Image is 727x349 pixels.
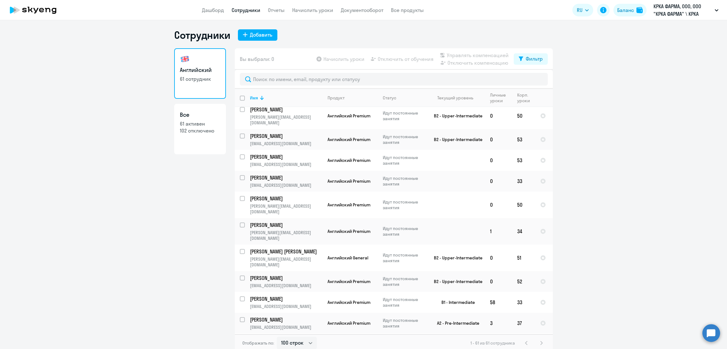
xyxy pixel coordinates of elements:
p: [EMAIL_ADDRESS][DOMAIN_NAME] [250,304,322,309]
img: balance [636,7,643,13]
div: Имя [250,95,258,101]
span: Английский Premium [328,178,370,184]
p: Идут постоянные занятия [383,276,426,287]
p: Идут постоянные занятия [383,199,426,210]
a: Сотрудники [232,7,260,13]
td: 33 [512,171,535,192]
td: 0 [485,245,512,271]
span: Отображать по: [242,340,274,346]
td: 37 [512,313,535,334]
span: Английский Premium [328,320,370,326]
a: [PERSON_NAME] [250,316,322,323]
div: Фильтр [526,55,543,62]
td: B1 - Intermediate [426,292,485,313]
p: Идут постоянные занятия [383,317,426,329]
p: [PERSON_NAME] [250,295,321,302]
div: Личные уроки [490,92,508,104]
a: [PERSON_NAME] [250,195,322,202]
td: B2 - Upper-Intermediate [426,271,485,292]
td: 0 [485,171,512,192]
td: B2 - Upper-Intermediate [426,245,485,271]
span: Английский Premium [328,113,370,119]
td: 50 [512,103,535,129]
span: Английский Premium [328,299,370,305]
p: [PERSON_NAME] [250,195,321,202]
button: КРКА ФАРМА, ООО, ООО "КРКА ФАРМА" \ КРКА ФАРМА [650,3,722,18]
p: Идут постоянные занятия [383,252,426,263]
span: Английский Premium [328,279,370,284]
span: Английский Premium [328,202,370,208]
td: 33 [512,292,535,313]
p: Идут постоянные занятия [383,110,426,121]
span: 1 - 61 из 61 сотрудника [470,340,515,346]
p: 61 сотрудник [180,75,220,82]
p: Идут постоянные занятия [383,155,426,166]
td: A2 - Pre-Intermediate [426,313,485,334]
h3: Английский [180,66,220,74]
p: [PERSON_NAME] [250,275,321,281]
p: КРКА ФАРМА, ООО, ООО "КРКА ФАРМА" \ КРКА ФАРМА [653,3,712,18]
p: Идут постоянные занятия [383,297,426,308]
a: [PERSON_NAME] [PERSON_NAME] [250,248,322,255]
td: 0 [485,103,512,129]
div: Корп. уроки [517,92,535,104]
div: Текущий уровень [431,95,485,101]
div: Имя [250,95,322,101]
a: [PERSON_NAME] [250,133,322,139]
a: Балансbalance [613,4,647,16]
h1: Сотрудники [174,29,230,41]
p: [PERSON_NAME][EMAIL_ADDRESS][DOMAIN_NAME] [250,256,322,268]
a: [PERSON_NAME] [250,222,322,228]
span: Английский Premium [328,137,370,142]
td: 3 [485,313,512,334]
div: Продукт [328,95,345,101]
td: 58 [485,292,512,313]
td: 52 [512,271,535,292]
a: Дашборд [202,7,224,13]
input: Поиск по имени, email, продукту или статусу [240,73,548,86]
p: [PERSON_NAME][EMAIL_ADDRESS][DOMAIN_NAME] [250,203,322,215]
a: [PERSON_NAME] [250,153,322,160]
p: [PERSON_NAME] [250,106,321,113]
td: 1 [485,218,512,245]
p: [PERSON_NAME] [250,316,321,323]
a: [PERSON_NAME] [250,106,322,113]
p: 61 активен [180,120,220,127]
p: [PERSON_NAME][EMAIL_ADDRESS][DOMAIN_NAME] [250,114,322,126]
a: Документооборот [341,7,383,13]
td: 51 [512,245,535,271]
button: Фильтр [514,53,548,65]
span: Английский General [328,255,368,261]
a: Все продукты [391,7,424,13]
a: [PERSON_NAME] [250,174,322,181]
div: Корп. уроки [517,92,531,104]
a: [PERSON_NAME] [250,275,322,281]
td: 0 [485,129,512,150]
div: Продукт [328,95,377,101]
td: B2 - Upper-Intermediate [426,103,485,129]
td: 0 [485,271,512,292]
a: Отчеты [268,7,285,13]
p: [PERSON_NAME] [250,133,321,139]
a: Английский61 сотрудник [174,48,226,99]
p: [EMAIL_ADDRESS][DOMAIN_NAME] [250,182,322,188]
span: Вы выбрали: 0 [240,55,274,63]
p: [EMAIL_ADDRESS][DOMAIN_NAME] [250,141,322,146]
span: Английский Premium [328,157,370,163]
p: [EMAIL_ADDRESS][DOMAIN_NAME] [250,283,322,288]
div: Статус [383,95,396,101]
td: 0 [485,192,512,218]
p: [PERSON_NAME] [250,222,321,228]
div: Баланс [617,6,634,14]
h3: Все [180,111,220,119]
p: [PERSON_NAME][EMAIL_ADDRESS][DOMAIN_NAME] [250,230,322,241]
p: [PERSON_NAME] [PERSON_NAME] [250,248,321,255]
td: 53 [512,150,535,171]
td: 50 [512,192,535,218]
p: Идут постоянные занятия [383,175,426,187]
p: [PERSON_NAME] [250,174,321,181]
a: Все61 активен102 отключено [174,104,226,154]
span: RU [577,6,582,14]
td: 0 [485,150,512,171]
td: 34 [512,218,535,245]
